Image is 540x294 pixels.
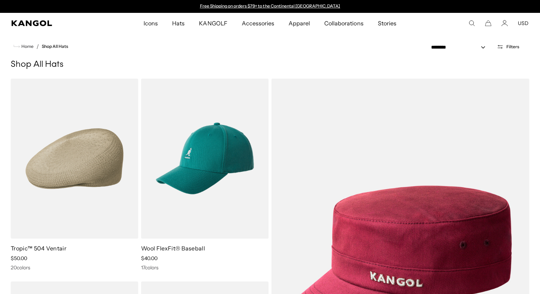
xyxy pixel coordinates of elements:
button: Open filters [492,44,524,50]
a: Tropic™ 504 Ventair [11,245,66,252]
a: Accessories [235,13,281,34]
div: 1 of 2 [196,4,344,9]
a: Stories [371,13,404,34]
div: 20 colors [11,264,138,271]
div: 17 colors [141,264,269,271]
slideshow-component: Announcement bar [196,4,344,9]
li: / [34,42,39,51]
a: Kangol [11,20,95,26]
span: KANGOLF [199,13,227,34]
span: Hats [172,13,185,34]
span: Apparel [289,13,310,34]
span: Collaborations [324,13,363,34]
a: Free Shipping on orders $79+ to the Continental [GEOGRAPHIC_DATA] [200,3,340,9]
div: Announcement [196,4,344,9]
a: Home [14,43,34,50]
button: USD [518,20,529,26]
img: Wool FlexFit® Baseball [141,79,269,239]
span: Filters [506,44,519,49]
span: Icons [144,13,158,34]
a: Account [501,20,508,26]
span: $50.00 [11,255,27,261]
span: Stories [378,13,396,34]
button: Cart [485,20,491,26]
a: Shop All Hats [42,44,68,49]
summary: Search here [469,20,475,26]
span: Home [20,44,34,49]
select: Sort by: Featured [428,44,492,51]
span: Accessories [242,13,274,34]
a: Icons [136,13,165,34]
a: KANGOLF [192,13,234,34]
a: Wool FlexFit® Baseball [141,245,205,252]
a: Hats [165,13,192,34]
a: Collaborations [317,13,370,34]
span: $40.00 [141,255,157,261]
h1: Shop All Hats [11,59,529,70]
img: Tropic™ 504 Ventair [11,79,138,239]
a: Apparel [281,13,317,34]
